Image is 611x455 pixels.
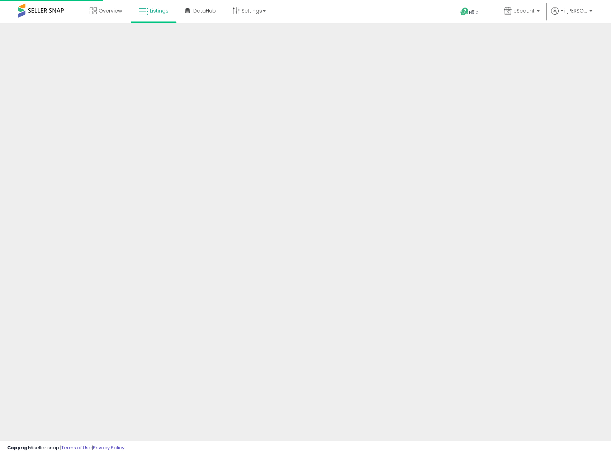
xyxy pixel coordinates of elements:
[560,7,587,14] span: Hi [PERSON_NAME]
[551,7,592,23] a: Hi [PERSON_NAME]
[469,9,479,15] span: Help
[99,7,122,14] span: Overview
[150,7,169,14] span: Listings
[460,7,469,16] i: Get Help
[455,2,493,23] a: Help
[193,7,216,14] span: DataHub
[513,7,535,14] span: eScount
